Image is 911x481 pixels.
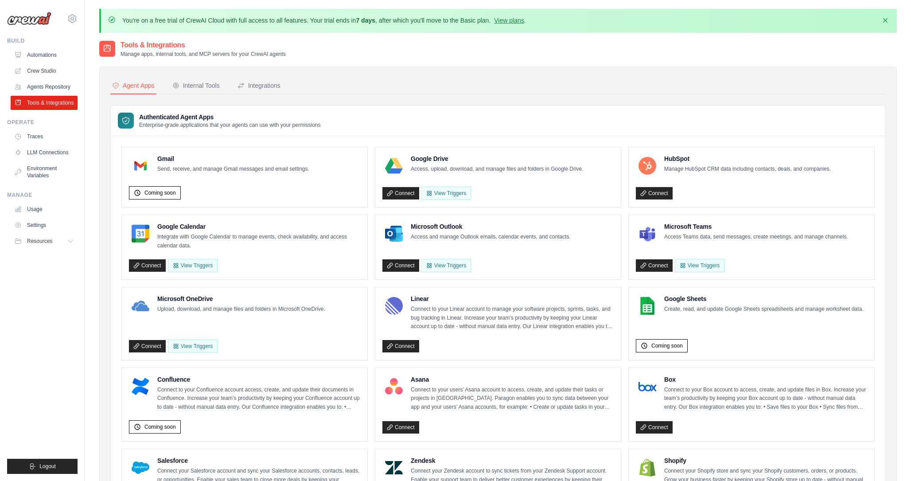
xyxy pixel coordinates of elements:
: View Triggers [421,187,471,200]
img: Gmail Logo [132,157,149,175]
h4: Confluence [157,375,360,384]
: View Triggers [421,259,471,272]
a: Connect [382,187,419,199]
a: Connect [636,259,673,272]
span: Coming soon [144,423,176,430]
div: Operate [7,119,78,126]
h4: Microsoft Outlook [411,222,571,231]
h4: Salesforce [157,456,360,465]
div: Build [7,37,78,44]
p: Connect to your Confluence account access, create, and update their documents in Confluence. Incr... [157,386,360,412]
h4: Box [664,375,867,384]
img: Linear Logo [385,297,403,315]
img: Asana Logo [385,378,403,395]
: View Triggers [168,340,218,353]
h4: Gmail [157,154,309,163]
a: Connect [129,340,166,352]
a: Settings [11,218,78,232]
img: Google Sheets Logo [638,297,656,315]
h4: HubSpot [664,154,831,163]
img: Confluence Logo [132,378,149,395]
p: Enterprise-grade applications that your agents can use with your permissions [139,121,321,129]
h4: Zendesk [411,456,614,465]
p: You're on a free trial of CrewAI Cloud with full access to all features. Your trial ends in , aft... [122,16,526,25]
img: Box Logo [638,378,656,395]
p: Access, upload, download, and manage files and folders in Google Drive. [411,165,584,174]
p: Manage apps, internal tools, and MCP servers for your CrewAI agents [121,51,286,58]
span: Coming soon [651,342,683,349]
button: View Triggers [168,259,218,272]
p: Send, receive, and manage Gmail messages and email settings. [157,165,309,174]
p: Integrate with Google Calendar to manage events, check availability, and access calendar data. [157,233,360,250]
button: Integrations [236,78,282,94]
img: Shopify Logo [638,459,656,477]
h4: Google Sheets [664,294,864,303]
h2: Tools & Integrations [121,40,286,51]
p: Manage HubSpot CRM data including contacts, deals, and companies. [664,165,831,174]
a: LLM Connections [11,145,78,160]
img: Microsoft Teams Logo [638,225,656,242]
h4: Asana [411,375,614,384]
h4: Microsoft Teams [664,222,848,231]
a: Connect [636,421,673,434]
img: Logo [7,12,51,25]
a: Connect [129,259,166,272]
a: Automations [11,48,78,62]
a: Environment Variables [11,161,78,183]
img: Microsoft OneDrive Logo [132,297,149,315]
a: Connect [382,340,419,352]
div: Internal Tools [172,81,220,90]
div: Integrations [237,81,280,90]
h4: Google Calendar [157,222,360,231]
p: Connect to your Box account to access, create, and update files in Box. Increase your team’s prod... [664,386,867,412]
p: Access and manage Outlook emails, calendar events, and contacts. [411,233,571,242]
h3: Authenticated Agent Apps [139,113,321,121]
h4: Linear [411,294,614,303]
a: Connect [636,187,673,199]
strong: 7 days [356,17,375,24]
a: Connect [382,421,419,434]
h4: Google Drive [411,154,584,163]
a: Agents Repository [11,80,78,94]
a: Traces [11,129,78,144]
p: Upload, download, and manage files and folders in Microsoft OneDrive. [157,305,325,314]
a: Usage [11,202,78,216]
h4: Microsoft OneDrive [157,294,325,303]
img: Google Drive Logo [385,157,403,175]
button: Logout [7,459,78,474]
p: Connect to your Linear account to manage your software projects, sprints, tasks, and bug tracking... [411,305,614,331]
a: View plans [494,17,524,24]
a: Tools & Integrations [11,96,78,110]
button: Resources [11,234,78,248]
span: Coming soon [144,189,176,196]
p: Access Teams data, send messages, create meetings, and manage channels. [664,233,848,242]
p: Create, read, and update Google Sheets spreadsheets and manage worksheet data. [664,305,864,314]
img: Salesforce Logo [132,459,149,477]
div: Manage [7,192,78,199]
img: Zendesk Logo [385,459,403,477]
button: Agent Apps [110,78,156,94]
span: Logout [39,463,56,470]
h4: Shopify [664,456,867,465]
div: Agent Apps [112,81,155,90]
button: Internal Tools [171,78,222,94]
a: Connect [382,259,419,272]
img: Google Calendar Logo [132,225,149,242]
a: Crew Studio [11,64,78,78]
span: Resources [27,238,52,245]
img: HubSpot Logo [638,157,656,175]
p: Connect to your users’ Asana account to access, create, and update their tasks or projects in [GE... [411,386,614,412]
img: Microsoft Outlook Logo [385,225,403,242]
: View Triggers [675,259,724,272]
